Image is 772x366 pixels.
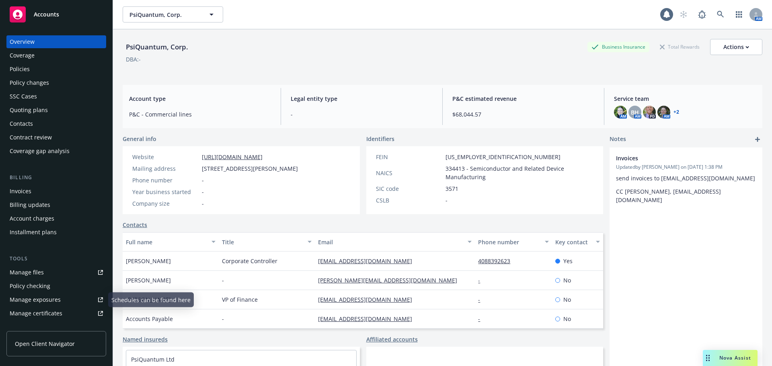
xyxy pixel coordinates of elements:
span: [STREET_ADDRESS][PERSON_NAME] [202,164,298,173]
a: Manage exposures [6,293,106,306]
span: No [563,315,571,323]
span: Service team [614,94,756,103]
span: Yes [563,257,573,265]
span: - [222,315,224,323]
a: SSC Cases [6,90,106,103]
div: Invoices [10,185,31,198]
a: Contract review [6,131,106,144]
p: send invoices to [EMAIL_ADDRESS][DOMAIN_NAME] [616,174,756,182]
span: $68,044.57 [452,110,594,119]
span: - [222,276,224,284]
div: Quoting plans [10,104,48,117]
div: CSLB [376,196,442,204]
div: Key contact [555,238,591,246]
span: P&C estimated revenue [452,94,594,103]
a: [PERSON_NAME][EMAIL_ADDRESS][DOMAIN_NAME] [318,276,464,284]
a: Manage files [6,266,106,279]
button: PsiQuantum, Corp. [123,6,223,22]
span: [PERSON_NAME] [126,257,171,265]
span: - [202,188,204,196]
a: Coverage gap analysis [6,145,106,157]
div: Email [318,238,463,246]
a: Report a Bug [694,6,710,22]
p: CC [PERSON_NAME], [EMAIL_ADDRESS][DOMAIN_NAME] [616,187,756,204]
div: Billing [6,174,106,182]
button: Full name [123,232,219,251]
div: Policies [10,63,30,76]
a: add [753,135,762,144]
a: Overview [6,35,106,48]
span: PsiQuantum, Corp. [129,10,199,19]
a: +2 [673,110,679,115]
div: Billing updates [10,198,50,211]
span: Accounts Payable [126,315,173,323]
a: Invoices [6,185,106,198]
div: DBA: - [126,55,141,63]
a: 4088392623 [478,257,517,265]
div: InvoicesUpdatedby [PERSON_NAME] on [DATE] 1:38 PMsend invoices to [EMAIL_ADDRESS][DOMAIN_NAME]CC ... [610,147,762,211]
a: PsiQuantum Ltd [131,356,175,363]
a: Start snowing [675,6,692,22]
div: SSC Cases [10,90,37,103]
div: Website [132,153,199,161]
span: Corporate Controller [222,257,277,265]
div: Title [222,238,303,246]
div: Policy changes [10,76,49,89]
div: Tools [6,255,106,263]
div: Year business started [132,188,199,196]
div: Overview [10,35,35,48]
div: NAICS [376,169,442,177]
a: - [478,315,487,323]
div: Business Insurance [587,42,649,52]
a: Named insureds [123,335,168,344]
span: Updated by [PERSON_NAME] on [DATE] 1:38 PM [616,164,756,171]
span: No [563,295,571,304]
button: Title [219,232,315,251]
div: Drag to move [703,350,713,366]
button: Phone number [475,232,552,251]
div: Manage certificates [10,307,62,320]
a: Affiliated accounts [366,335,418,344]
button: Key contact [552,232,603,251]
span: Legal entity type [291,94,433,103]
span: No [563,276,571,284]
span: - [446,196,448,204]
button: Email [315,232,475,251]
div: Phone number [478,238,540,246]
div: PsiQuantum, Corp. [123,42,191,52]
span: Open Client Navigator [15,339,75,348]
div: Manage exposures [10,293,61,306]
a: - [478,296,487,303]
span: Invoices [616,154,735,162]
div: Account charges [10,212,54,225]
button: Actions [710,39,762,55]
a: Billing updates [6,198,106,211]
a: [URL][DOMAIN_NAME] [202,153,263,161]
span: Nova Assist [719,354,751,361]
a: Contacts [123,221,147,229]
a: Manage certificates [6,307,106,320]
span: P&C - Commercial lines [129,110,271,119]
img: photo [657,106,670,119]
a: Quoting plans [6,104,106,117]
a: Installment plans [6,226,106,239]
a: [EMAIL_ADDRESS][DOMAIN_NAME] [318,296,419,303]
a: [EMAIL_ADDRESS][DOMAIN_NAME] [318,257,419,265]
div: FEIN [376,153,442,161]
a: Switch app [731,6,747,22]
div: Coverage [10,49,35,62]
div: Installment plans [10,226,57,239]
a: Search [712,6,729,22]
span: Notes [610,135,626,144]
div: Phone number [132,176,199,184]
div: Actions [723,39,749,55]
span: [US_EMPLOYER_IDENTIFICATION_NUMBER] [446,153,561,161]
span: - [202,176,204,184]
img: photo [643,106,656,119]
button: Nova Assist [703,350,758,366]
a: [EMAIL_ADDRESS][DOMAIN_NAME] [318,315,419,323]
div: Manage claims [10,321,50,333]
img: photo [614,106,627,119]
span: 334413 - Semiconductor and Related Device Manufacturing [446,164,594,181]
span: - [202,199,204,208]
